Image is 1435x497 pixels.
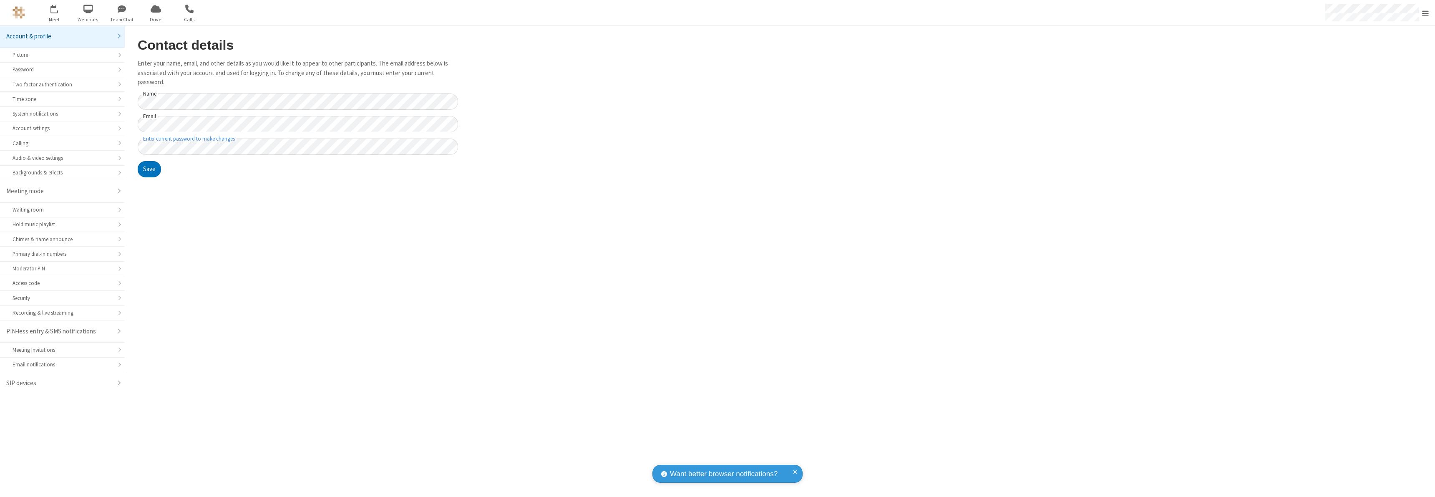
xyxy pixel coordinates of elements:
div: SIP devices [6,378,112,388]
div: Primary dial-in numbers [13,250,112,258]
span: Calls [174,16,205,23]
div: Chimes & name announce [13,235,112,243]
button: Save [138,161,161,178]
div: 1 [56,5,62,11]
div: Recording & live streaming [13,309,112,317]
p: Enter your name, email, and other details as you would like it to appear to other participants. T... [138,59,458,87]
div: Moderator PIN [13,265,112,272]
input: Email [138,116,458,132]
input: Name [138,93,458,110]
div: Audio & video settings [13,154,112,162]
span: Drive [140,16,171,23]
img: QA Selenium DO NOT DELETE OR CHANGE [13,6,25,19]
input: Enter current password to make changes [138,139,458,155]
div: Calling [13,139,112,147]
div: Security [13,294,112,302]
div: Backgrounds & effects [13,169,112,177]
span: Webinars [73,16,104,23]
span: Meet [39,16,70,23]
div: Password [13,66,112,73]
div: Meeting mode [6,187,112,196]
div: Hold music playlist [13,220,112,228]
h2: Contact details [138,38,458,53]
div: Access code [13,279,112,287]
span: Team Chat [106,16,138,23]
div: Account & profile [6,32,112,41]
div: Waiting room [13,206,112,214]
div: Picture [13,51,112,59]
div: Meeting Invitations [13,346,112,354]
div: System notifications [13,110,112,118]
div: Time zone [13,95,112,103]
div: Email notifications [13,361,112,368]
iframe: Chat [1414,475,1429,491]
div: Account settings [13,124,112,132]
div: PIN-less entry & SMS notifications [6,327,112,336]
span: Want better browser notifications? [670,469,778,479]
div: Two-factor authentication [13,81,112,88]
